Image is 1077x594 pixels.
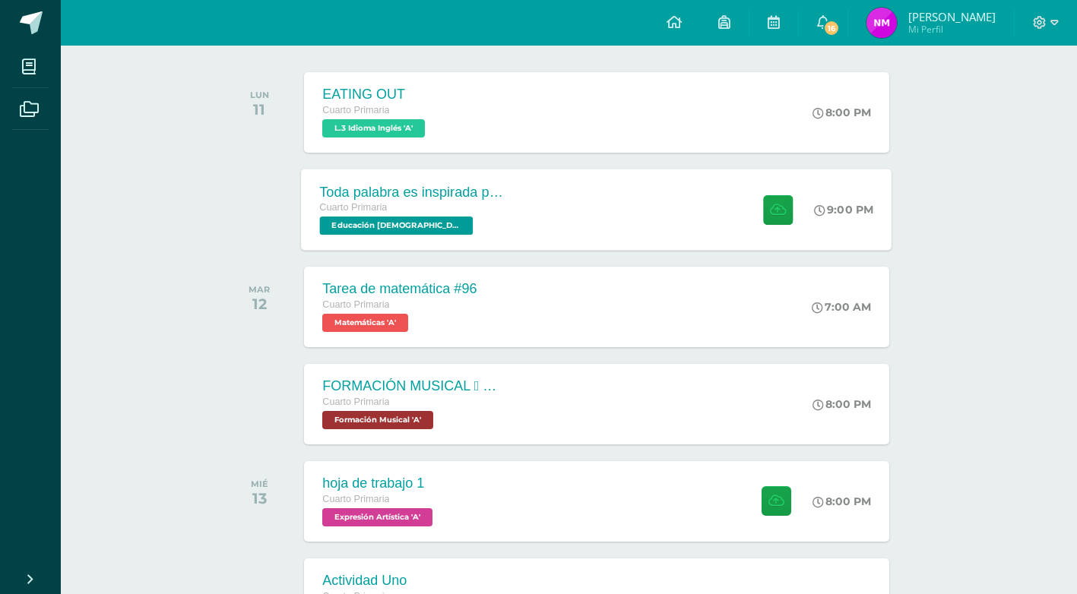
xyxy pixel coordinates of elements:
[322,508,432,526] span: Expresión Artística 'A'
[815,203,874,216] div: 9:00 PM
[322,378,505,394] div: FORMACIÓN MUSICAL  EJERCICIO RITMICO
[322,494,389,504] span: Cuarto Primaria
[322,411,433,429] span: Formación Musical 'A'
[322,573,429,589] div: Actividad Uno
[322,397,389,407] span: Cuarto Primaria
[322,299,389,310] span: Cuarto Primaria
[251,479,268,489] div: MIÉ
[320,184,504,200] div: Toda palabra es inspirada por [DEMOGRAPHIC_DATA]
[250,100,269,118] div: 11
[322,314,408,332] span: Matemáticas 'A'
[866,8,897,38] img: 4d757bb7c32cc36617525ab15d3a5207.png
[908,9,996,24] span: [PERSON_NAME]
[249,295,270,313] div: 12
[908,23,996,36] span: Mi Perfil
[813,397,871,411] div: 8:00 PM
[322,281,477,297] div: Tarea de matemática #96
[322,105,389,115] span: Cuarto Primaria
[812,300,871,314] div: 7:00 AM
[320,202,388,213] span: Cuarto Primaria
[813,494,871,508] div: 8:00 PM
[251,489,268,507] div: 13
[322,119,425,137] span: L.3 Idioma Inglés 'A'
[322,476,436,491] div: hoja de trabajo 1
[322,87,429,103] div: EATING OUT
[320,216,474,235] span: Educación Cristiana 'A'
[823,20,840,36] span: 16
[250,90,269,100] div: LUN
[813,106,871,119] div: 8:00 PM
[249,284,270,295] div: MAR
